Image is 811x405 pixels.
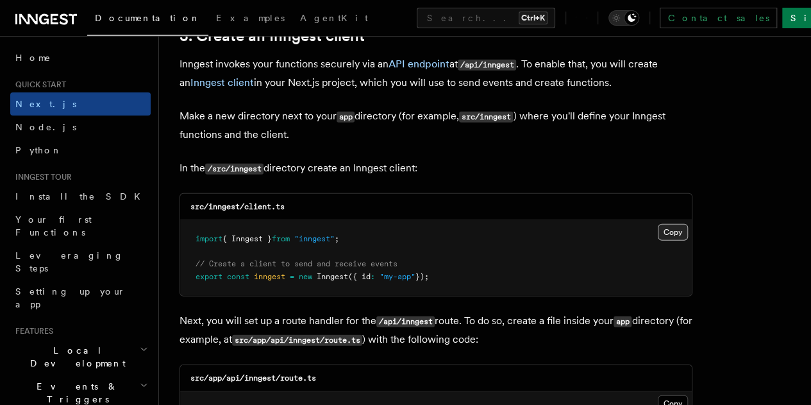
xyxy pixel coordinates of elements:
[10,80,66,90] span: Quick start
[371,272,375,281] span: :
[519,12,548,24] kbd: Ctrl+K
[222,234,272,243] span: { Inngest }
[10,344,140,370] span: Local Development
[15,51,51,64] span: Home
[190,374,316,383] code: src/app/api/inngest/route.ts
[254,272,285,281] span: inngest
[299,272,312,281] span: new
[10,326,53,336] span: Features
[292,4,376,35] a: AgentKit
[190,76,254,89] a: Inngest client
[196,234,222,243] span: import
[459,112,513,123] code: src/inngest
[348,272,371,281] span: ({ id
[10,172,72,182] span: Inngest tour
[190,202,285,211] code: src/inngest/client.ts
[415,272,429,281] span: });
[87,4,208,36] a: Documentation
[15,99,76,109] span: Next.js
[658,224,688,241] button: Copy
[458,60,516,71] code: /api/inngest
[205,164,263,175] code: /src/inngest
[290,272,294,281] span: =
[95,13,201,23] span: Documentation
[196,259,397,268] span: // Create a client to send and receive events
[227,272,249,281] span: const
[417,8,555,28] button: Search...Ctrl+K
[180,107,692,144] p: Make a new directory next to your directory (for example, ) where you'll define your Inngest func...
[317,272,348,281] span: Inngest
[10,280,151,316] a: Setting up your app
[10,244,151,280] a: Leveraging Steps
[15,145,62,155] span: Python
[294,234,335,243] span: "inngest"
[15,122,76,132] span: Node.js
[208,4,292,35] a: Examples
[10,208,151,244] a: Your first Functions
[660,8,777,28] a: Contact sales
[180,159,692,178] p: In the directory create an Inngest client:
[15,214,92,237] span: Your first Functions
[10,92,151,116] a: Next.js
[10,116,151,139] a: Node.js
[10,339,151,375] button: Local Development
[10,46,151,69] a: Home
[389,58,449,70] a: API endpoint
[15,286,126,309] span: Setting up your app
[216,13,285,23] span: Examples
[15,250,124,273] span: Leveraging Steps
[300,13,368,23] span: AgentKit
[337,112,355,123] code: app
[376,316,435,327] code: /api/inngest
[15,191,148,202] span: Install the SDK
[380,272,415,281] span: "my-app"
[272,234,290,243] span: from
[335,234,339,243] span: ;
[10,139,151,162] a: Python
[180,55,692,92] p: Inngest invokes your functions securely via an at . To enable that, you will create an in your Ne...
[180,312,692,349] p: Next, you will set up a route handler for the route. To do so, create a file inside your director...
[608,10,639,26] button: Toggle dark mode
[232,335,362,346] code: src/app/api/inngest/route.ts
[196,272,222,281] span: export
[614,316,631,327] code: app
[10,185,151,208] a: Install the SDK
